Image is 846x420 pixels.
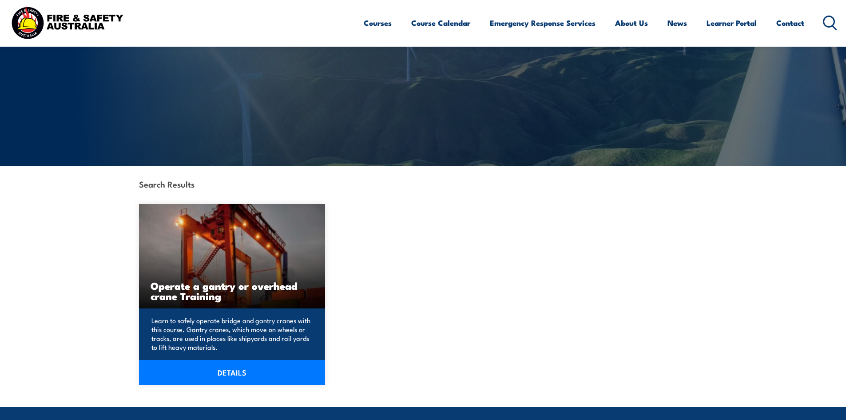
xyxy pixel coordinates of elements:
[667,11,687,35] a: News
[411,11,470,35] a: Course Calendar
[490,11,596,35] a: Emergency Response Services
[776,11,804,35] a: Contact
[139,360,326,385] a: DETAILS
[151,280,314,301] h3: Operate a gantry or overhead crane Training
[139,204,326,308] a: Operate a gantry or overhead crane Training
[139,204,326,308] img: Operate a Gantry or Overhead Crane TRAINING
[615,11,648,35] a: About Us
[139,178,195,190] strong: Search Results
[364,11,392,35] a: Courses
[707,11,757,35] a: Learner Portal
[151,316,310,352] p: Learn to safely operate bridge and gantry cranes with this course. Gantry cranes, which move on w...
